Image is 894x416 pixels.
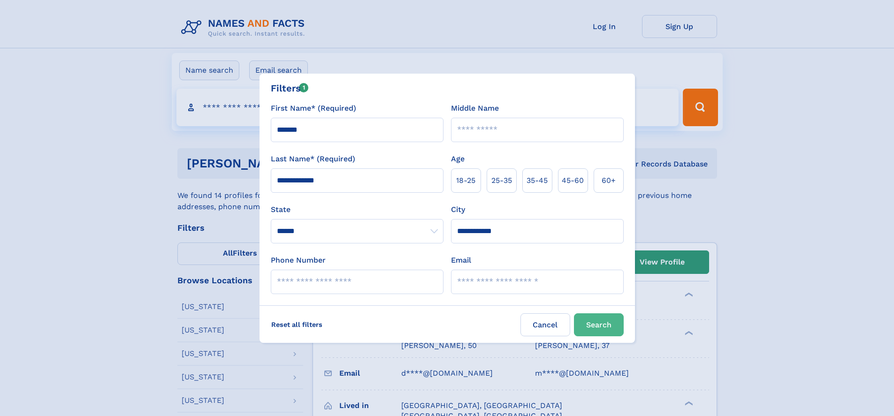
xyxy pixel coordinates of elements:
label: Age [451,153,465,165]
label: Last Name* (Required) [271,153,355,165]
label: State [271,204,443,215]
span: 35‑45 [527,175,548,186]
label: Cancel [520,313,570,336]
span: 45‑60 [562,175,584,186]
label: Phone Number [271,255,326,266]
div: Filters [271,81,309,95]
span: 60+ [602,175,616,186]
label: Email [451,255,471,266]
label: City [451,204,465,215]
label: Middle Name [451,103,499,114]
label: First Name* (Required) [271,103,356,114]
button: Search [574,313,624,336]
label: Reset all filters [265,313,329,336]
span: 18‑25 [456,175,475,186]
span: 25‑35 [491,175,512,186]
